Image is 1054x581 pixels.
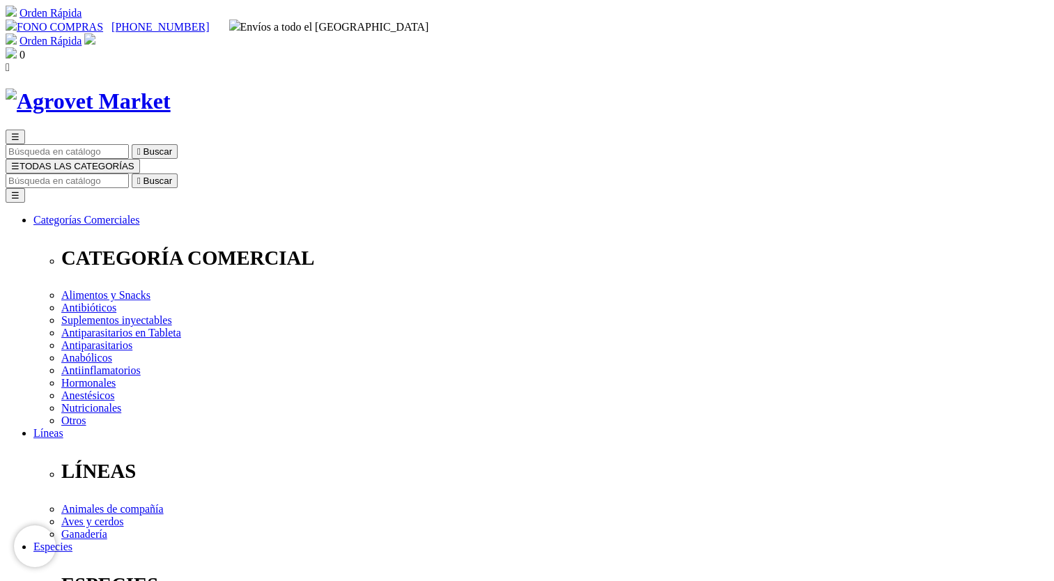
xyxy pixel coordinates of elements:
span: Buscar [144,146,172,157]
p: LÍNEAS [61,460,1048,483]
input: Buscar [6,144,129,159]
span: ☰ [11,132,20,142]
a: Líneas [33,427,63,439]
a: Suplementos inyectables [61,314,172,326]
a: Antiparasitarios en Tableta [61,327,181,339]
img: delivery-truck.svg [229,20,240,31]
img: shopping-bag.svg [6,47,17,59]
input: Buscar [6,173,129,188]
img: Agrovet Market [6,88,171,114]
button: ☰ [6,188,25,203]
button: ☰ [6,130,25,144]
iframe: Brevo live chat [14,525,56,567]
a: Alimentos y Snacks [61,289,150,301]
a: Antibióticos [61,302,116,313]
img: shopping-cart.svg [6,33,17,45]
a: FONO COMPRAS [6,21,103,33]
img: user.svg [84,33,95,45]
span: Buscar [144,176,172,186]
button:  Buscar [132,144,178,159]
a: Aves y cerdos [61,516,123,527]
button: ☰TODAS LAS CATEGORÍAS [6,159,140,173]
a: Otros [61,415,86,426]
img: phone.svg [6,20,17,31]
a: Acceda a su cuenta de cliente [84,35,95,47]
a: Categorías Comerciales [33,214,139,226]
i:  [6,61,10,73]
a: Hormonales [61,377,116,389]
a: Antiparasitarios [61,339,132,351]
a: [PHONE_NUMBER] [111,21,209,33]
a: Nutricionales [61,402,121,414]
i:  [137,176,141,186]
img: shopping-cart.svg [6,6,17,17]
span: 0 [20,49,25,61]
a: Animales de compañía [61,503,164,515]
a: Orden Rápida [20,7,82,19]
a: Anestésicos [61,389,114,401]
button:  Buscar [132,173,178,188]
span: ☰ [11,161,20,171]
a: Orden Rápida [20,35,82,47]
span: Envíos a todo el [GEOGRAPHIC_DATA] [229,21,429,33]
a: Antiinflamatorios [61,364,141,376]
p: CATEGORÍA COMERCIAL [61,247,1048,270]
a: Ganadería [61,528,107,540]
i:  [137,146,141,157]
a: Anabólicos [61,352,112,364]
a: Especies [33,541,72,552]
